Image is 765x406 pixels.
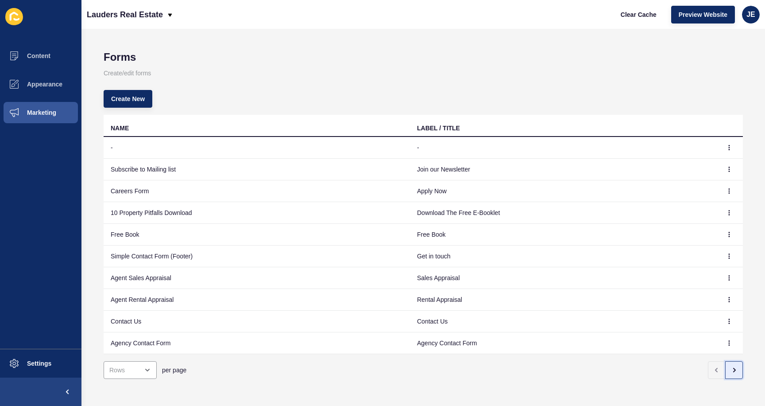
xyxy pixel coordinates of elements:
td: Get in touch [410,246,716,267]
p: Create/edit forms [104,63,743,83]
span: Preview Website [679,10,727,19]
td: Rental Appraisal [410,289,716,311]
td: Careers Form [104,180,410,202]
span: Clear Cache [621,10,657,19]
td: Contact Us [104,311,410,332]
div: open menu [104,361,157,379]
td: - [410,137,716,159]
td: Free Book [104,224,410,246]
td: 10 Property Pitfalls Download [104,202,410,224]
p: Lauders Real Estate [87,4,163,26]
td: Agent Sales Appraisal [104,267,410,289]
td: Agency Contact Form [104,332,410,354]
td: Apply Now [410,180,716,202]
div: LABEL / TITLE [417,124,460,133]
td: Contact Us [410,311,716,332]
span: JE [746,10,755,19]
td: Join our Newsletter [410,159,716,180]
td: Agency Contact Form [410,332,716,354]
td: - [104,137,410,159]
td: Sales Appraisal [410,267,716,289]
span: per page [162,366,186,375]
button: Create New [104,90,152,108]
button: Preview Website [671,6,735,23]
button: Clear Cache [613,6,664,23]
span: Create New [111,94,145,103]
td: Subscribe to Mailing list [104,159,410,180]
div: NAME [111,124,129,133]
td: Agent Rental Appraisal [104,289,410,311]
td: Download The Free E-Booklet [410,202,716,224]
h1: Forms [104,51,743,63]
td: Simple Contact Form (Footer) [104,246,410,267]
td: Free Book [410,224,716,246]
